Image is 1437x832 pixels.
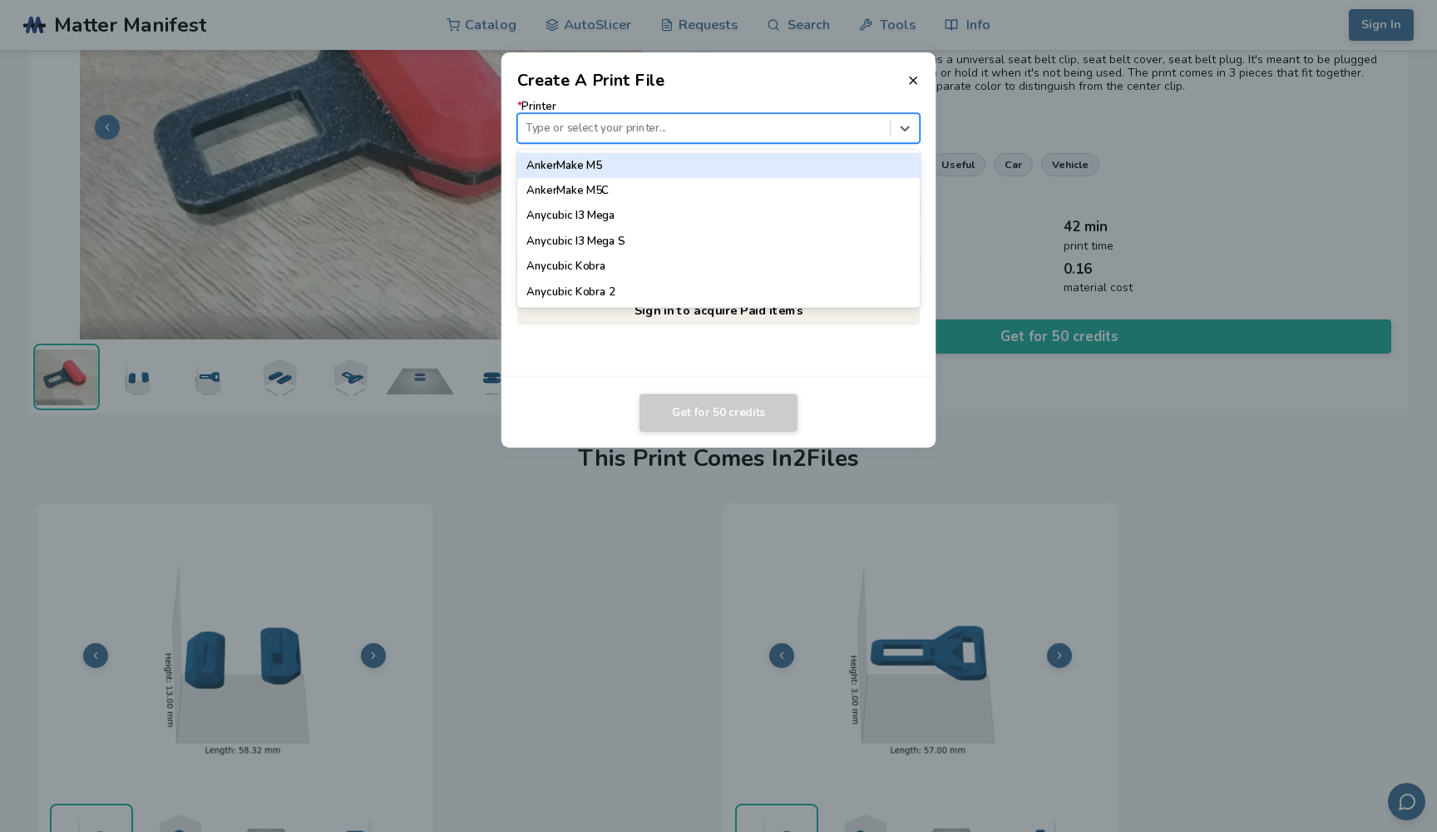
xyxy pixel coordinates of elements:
div: Anycubic Kobra 2 [517,280,921,305]
h2: Create A Print File [517,68,665,92]
div: AnkerMake M5 [517,153,921,178]
input: *PrinterType or select your printer...AnkerMake M5AnkerMake M5CAnycubic I3 MegaAnycubic I3 Mega S... [526,121,529,134]
div: Anycubic I3 Mega S [517,229,921,254]
button: Get for 50 credits [639,394,798,432]
div: Anycubic I3 Mega [517,204,921,229]
div: Anycubic Kobra [517,255,921,280]
a: Sign in to acquire Paid items [517,295,921,325]
div: AnkerMake M5C [517,178,921,203]
div: Anycubic Kobra 2 Max [517,305,921,329]
label: Printer [517,101,921,143]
